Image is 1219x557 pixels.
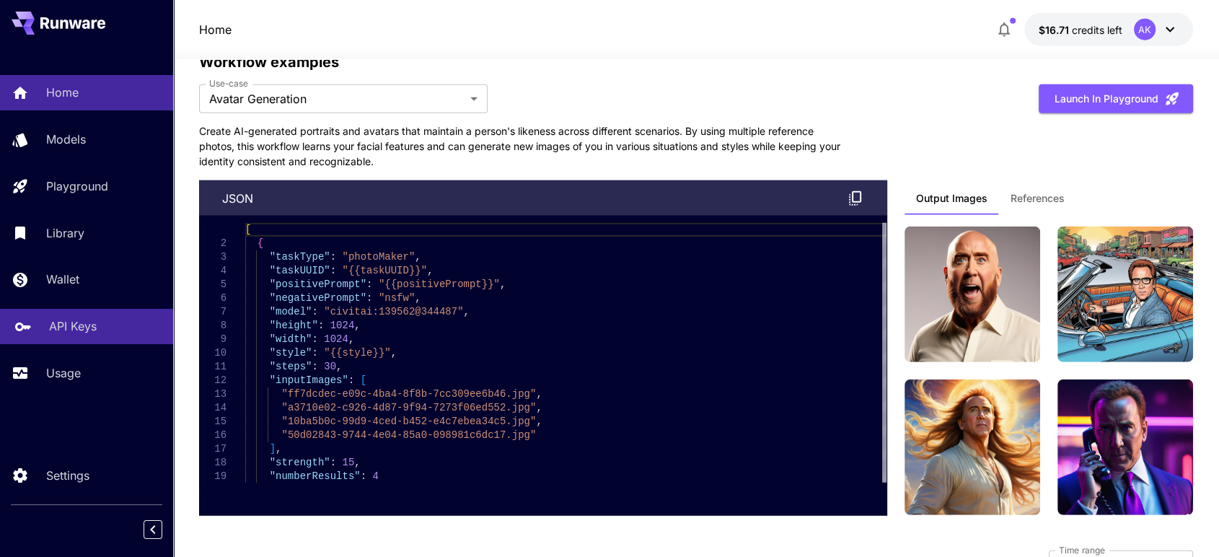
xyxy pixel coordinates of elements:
[199,374,226,387] div: 12
[46,131,86,148] p: Models
[366,292,372,304] span: :
[199,415,226,429] div: 15
[245,224,251,235] span: [
[415,292,421,304] span: ,
[199,333,226,346] div: 9
[270,333,312,345] span: "width"
[270,443,276,455] span: ]
[276,443,281,455] span: ,
[199,346,226,360] div: 10
[312,361,318,372] span: :
[361,470,366,482] span: :
[324,306,463,317] span: "civitai:139562@344487"
[199,360,226,374] div: 11
[1059,544,1105,556] label: Time range
[46,177,108,195] p: Playground
[270,306,312,317] span: "model"
[199,237,226,250] div: 2
[324,347,390,359] span: "{{style}}"
[355,457,361,468] span: ,
[537,388,542,400] span: ,
[905,227,1040,362] img: man rwre long hair, enjoying sun and wind
[348,333,354,345] span: ,
[312,347,318,359] span: :
[391,347,397,359] span: ,
[199,123,848,169] p: Create AI-generated portraits and avatars that maintain a person's likeness across different scen...
[415,251,421,263] span: ,
[270,251,330,263] span: "taskType"
[282,416,537,427] span: "10ba5b0c-99d9-4ced-b452-e4c7ebea34c5.jpg"
[379,278,500,290] span: "{{positivePrompt}}"
[258,237,263,249] span: {
[343,457,355,468] span: 15
[330,251,336,263] span: :
[537,402,542,413] span: ,
[46,467,89,484] p: Settings
[154,517,173,543] div: Collapse sidebar
[209,90,465,108] span: Avatar Generation
[209,78,247,90] label: Use-case
[222,190,253,207] p: json
[464,306,470,317] span: ,
[1039,24,1072,36] span: $16.71
[270,470,361,482] span: "numberResults"
[1057,380,1193,515] img: closeup man rwre on the phone, wearing a suit
[199,264,226,278] div: 4
[282,429,537,441] span: "50d02843-9744-4e04-85a0-098981c6dc17.jpg"
[270,292,366,304] span: "negativePrompt"
[312,333,318,345] span: :
[49,317,97,335] p: API Keys
[199,319,226,333] div: 8
[282,388,537,400] span: "ff7dcdec-e09c-4ba4-8f8b-7cc309ee6b46.jpg"
[199,429,226,442] div: 16
[270,361,312,372] span: "steps"
[330,320,355,331] span: 1024
[348,374,354,386] span: :
[343,251,415,263] span: "photoMaker"
[1072,24,1122,36] span: credits left
[1039,22,1122,38] div: $16.714
[199,278,226,291] div: 5
[270,265,330,276] span: "taskUUID"
[330,457,336,468] span: :
[199,21,232,38] nav: breadcrumb
[270,457,330,468] span: "strength"
[916,192,987,205] span: Output Images
[144,520,162,539] button: Collapse sidebar
[199,305,226,319] div: 7
[46,364,81,382] p: Usage
[199,470,226,483] div: 19
[46,84,79,101] p: Home
[199,223,226,237] div: 1
[366,278,372,290] span: :
[46,224,84,242] p: Library
[270,320,318,331] span: "height"
[270,374,348,386] span: "inputImages"
[905,380,1040,515] img: man rwre long hair, enjoying sun and wind` - Style: `Fantasy art
[199,51,1193,73] p: Workflow examples
[282,402,537,413] span: "a3710e02-c926-4d87-9f94-7273f06ed552.jpg"
[1039,84,1193,114] button: Launch in Playground
[1011,192,1065,205] span: References
[361,374,366,386] span: [
[343,265,428,276] span: "{{taskUUID}}"
[199,401,226,415] div: 14
[500,278,506,290] span: ,
[199,387,226,401] div: 13
[312,306,318,317] span: :
[330,265,336,276] span: :
[537,416,542,427] span: ,
[336,361,342,372] span: ,
[1057,227,1193,362] img: man rwre in a convertible car
[324,361,336,372] span: 30
[199,291,226,305] div: 6
[427,265,433,276] span: ,
[199,21,232,38] a: Home
[270,347,312,359] span: "style"
[46,271,79,288] p: Wallet
[373,470,379,482] span: 4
